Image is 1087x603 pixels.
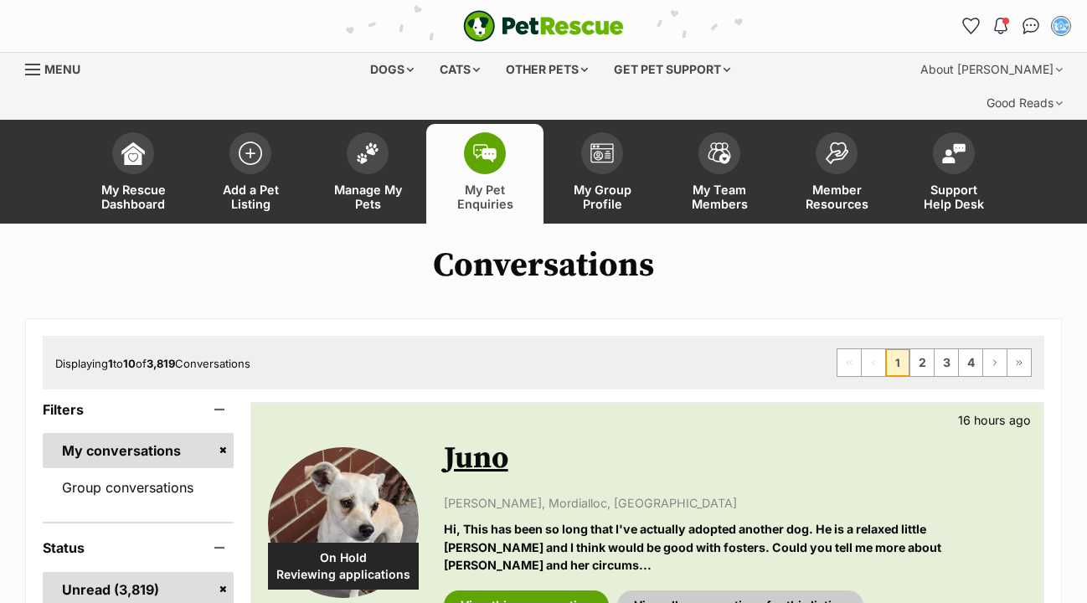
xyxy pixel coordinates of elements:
span: Displaying to of Conversations [55,357,250,370]
span: Member Resources [799,183,874,211]
img: manage-my-pets-icon-02211641906a0b7f246fdf0571729dbe1e7629f14944591b6c1af311fb30b64b.svg [356,142,379,164]
span: Page 1 [886,349,909,376]
a: My Group Profile [543,124,661,224]
span: Support Help Desk [916,183,992,211]
strong: 10 [123,357,136,370]
a: Support Help Desk [895,124,1012,224]
img: pet-enquiries-icon-7e3ad2cf08bfb03b45e93fb7055b45f3efa6380592205ae92323e6603595dc1f.svg [473,144,497,162]
a: Page 2 [910,349,934,376]
ul: Account quick links [957,13,1074,39]
img: group-profile-icon-3fa3cf56718a62981997c0bc7e787c4b2cf8bcc04b72c1350f741eb67cf2f40e.svg [590,143,614,163]
img: notifications-46538b983faf8c2785f20acdc204bb7945ddae34d4c08c2a6579f10ce5e182be.svg [994,18,1007,34]
img: Juno [268,447,419,598]
a: Page 4 [959,349,982,376]
div: Cats [428,53,492,86]
img: susan bullen profile pic [1053,18,1069,34]
a: Menu [25,53,92,83]
p: 16 hours ago [958,411,1031,429]
img: chat-41dd97257d64d25036548639549fe6c8038ab92f7586957e7f3b1b290dea8141.svg [1023,18,1040,34]
a: Add a Pet Listing [192,124,309,224]
span: My Team Members [682,183,757,211]
a: Conversations [1017,13,1044,39]
header: Status [43,540,234,555]
img: add-pet-listing-icon-0afa8454b4691262ce3f59096e99ab1cd57d4a30225e0717b998d2c9b9846f56.svg [239,142,262,165]
span: My Pet Enquiries [447,183,523,211]
span: My Group Profile [564,183,640,211]
span: Previous page [862,349,885,376]
a: My Pet Enquiries [426,124,543,224]
span: Manage My Pets [330,183,405,211]
span: Menu [44,62,80,76]
span: Add a Pet Listing [213,183,288,211]
a: Page 3 [935,349,958,376]
div: Other pets [494,53,600,86]
a: Next page [983,349,1007,376]
div: About [PERSON_NAME] [909,53,1074,86]
div: Dogs [358,53,425,86]
strong: 1 [108,357,113,370]
a: My conversations [43,433,234,468]
img: dashboard-icon-eb2f2d2d3e046f16d808141f083e7271f6b2e854fb5c12c21221c1fb7104beca.svg [121,142,145,165]
span: My Rescue Dashboard [95,183,171,211]
div: Get pet support [602,53,742,86]
img: logo-e224e6f780fb5917bec1dbf3a21bbac754714ae5b6737aabdf751b685950b380.svg [463,10,624,42]
div: Good Reads [975,86,1074,120]
img: team-members-icon-5396bd8760b3fe7c0b43da4ab00e1e3bb1a5d9ba89233759b79545d2d3fc5d0d.svg [708,142,731,164]
a: My Team Members [661,124,778,224]
a: Juno [444,440,508,477]
button: My account [1048,13,1074,39]
div: On Hold [268,543,419,590]
a: Member Resources [778,124,895,224]
button: Notifications [987,13,1014,39]
strong: 3,819 [147,357,175,370]
a: Group conversations [43,470,234,505]
header: Filters [43,402,234,417]
span: Reviewing applications [268,566,419,583]
nav: Pagination [837,348,1032,377]
img: help-desk-icon-fdf02630f3aa405de69fd3d07c3f3aa587a6932b1a1747fa1d2bba05be0121f9.svg [942,143,966,163]
a: Favourites [957,13,984,39]
p: Hi, This has been so long that I've actually adopted another dog. He is a relaxed little [PERSON_... [444,520,1027,574]
a: PetRescue [463,10,624,42]
p: [PERSON_NAME], Mordialloc, [GEOGRAPHIC_DATA] [444,494,1027,512]
img: member-resources-icon-8e73f808a243e03378d46382f2149f9095a855e16c252ad45f914b54edf8863c.svg [825,142,848,164]
a: My Rescue Dashboard [75,124,192,224]
a: Manage My Pets [309,124,426,224]
a: Last page [1007,349,1031,376]
span: First page [837,349,861,376]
